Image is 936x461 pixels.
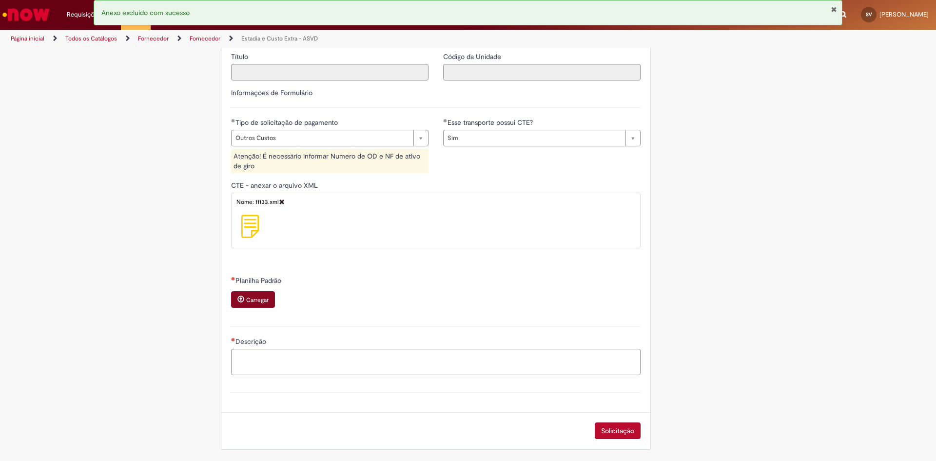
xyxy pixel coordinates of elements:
[235,130,409,146] span: Outros Custos
[235,276,283,285] span: Planilha Padrão
[7,30,617,48] ul: Trilhas de página
[138,35,169,42] a: Fornecedor
[831,5,837,13] button: Fechar Notificação
[65,35,117,42] a: Todos os Catálogos
[241,35,318,42] a: Estadia e Custo Extra - ASVD
[879,10,929,19] span: [PERSON_NAME]
[231,64,429,80] input: Título
[231,181,320,190] span: CTE - anexar o arquivo XML
[239,215,262,238] img: icon-article-document.png
[231,88,312,97] label: Informações de Formulário
[234,198,638,210] div: Nome: 11133.xml
[231,349,641,375] textarea: Descrição
[231,338,235,341] span: Necessários
[101,8,190,17] span: Anexo excluído com sucesso
[231,119,235,122] span: Obrigatório Preenchido
[235,337,268,346] span: Descrição
[235,118,340,127] span: Tipo de solicitação de pagamento
[231,52,250,61] label: Somente leitura - Título
[279,199,285,205] a: Delete
[443,52,503,61] label: Somente leitura - Código da Unidade
[866,11,872,18] span: SV
[246,296,269,304] small: Carregar
[11,35,44,42] a: Página inicial
[443,119,448,122] span: Obrigatório Preenchido
[443,64,641,80] input: Código da Unidade
[1,5,51,24] img: ServiceNow
[231,149,429,173] div: Atenção! É necessário informar Numero de OD e NF de ativo de giro
[190,35,220,42] a: Fornecedor
[67,10,101,20] span: Requisições
[231,291,275,308] button: Carregar anexo de Planilha Padrão Required
[231,277,235,281] span: Necessários
[448,130,621,146] span: Sim
[448,118,535,127] span: Esse transporte possui CTE?
[595,422,641,439] button: Solicitação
